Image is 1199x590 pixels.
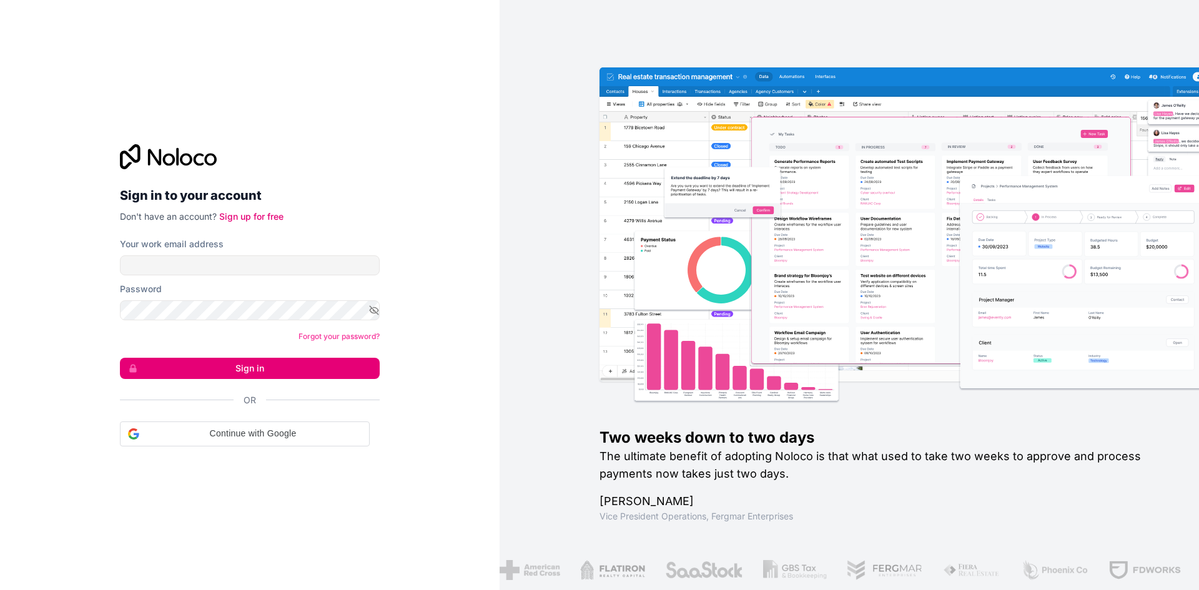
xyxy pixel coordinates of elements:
img: /assets/gbstax-C-GtDUiK.png [684,560,748,580]
span: Don't have an account? [120,211,217,222]
img: /assets/fdworks-Bi04fVtw.png [1030,560,1103,580]
a: Forgot your password? [299,332,380,341]
input: Password [120,300,380,320]
label: Your work email address [120,238,224,250]
label: Password [120,283,162,295]
span: Or [244,394,256,406]
img: /assets/fergmar-CudnrXN5.png [768,560,844,580]
h1: [PERSON_NAME] [599,493,1159,510]
span: Continue with Google [144,427,362,440]
img: /assets/saastock-C6Zbiodz.png [586,560,665,580]
input: Email address [120,255,380,275]
h2: Sign in to your account [120,184,380,207]
h2: The ultimate benefit of adopting Noloco is that what used to take two weeks to approve and proces... [599,448,1159,483]
h1: Two weeks down to two days [599,428,1159,448]
button: Sign in [120,358,380,379]
img: /assets/fiera-fwj2N5v4.png [864,560,923,580]
div: Continue with Google [120,421,370,446]
img: /assets/flatiron-C8eUkumj.png [501,560,566,580]
h1: Vice President Operations , Fergmar Enterprises [599,510,1159,523]
a: Sign up for free [219,211,284,222]
img: /assets/phoenix-BREaitsQ.png [942,560,1010,580]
